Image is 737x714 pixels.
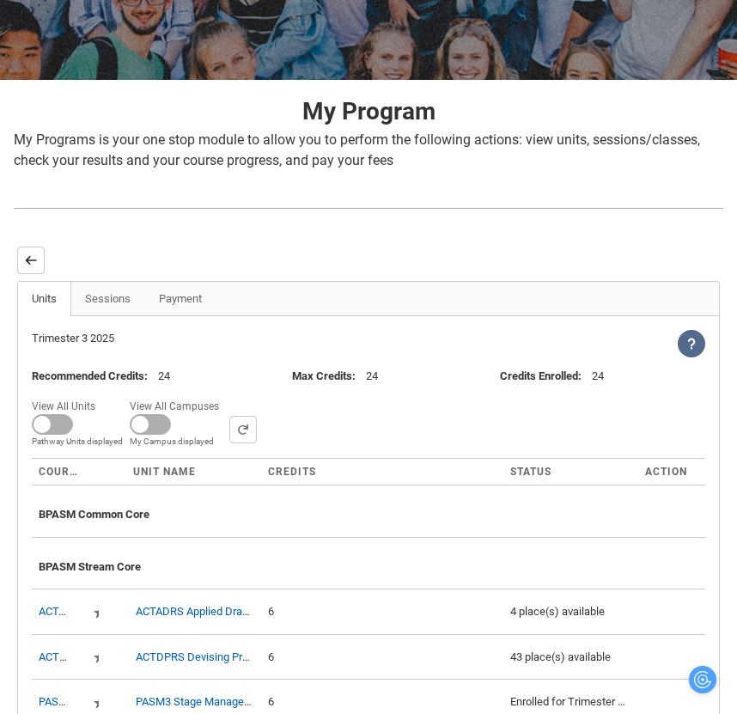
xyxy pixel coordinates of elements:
[144,282,216,316] a: Payment
[93,603,100,621] div: Required
[93,649,100,667] div: Required
[292,369,366,382] span: :
[133,603,254,620] div: ACTADRS Applied Dramaturgy
[268,603,496,620] div: 6
[366,369,378,382] lightning-formatted-text: 24
[14,131,700,168] span: My Programs is your one stop module to allow you to perform the following actions: view units, se...
[229,416,257,443] button: Search
[268,466,316,478] span: Credits
[39,466,99,478] span: Course ID
[136,650,266,663] a: ACTDPRS Devising Project
[136,695,277,708] a: PASM3 Stage Management 1
[130,395,226,414] span: View All Campuses
[302,97,435,125] strong: My Program
[39,695,74,708] a: PASM3
[39,508,149,521] span: BPASM Common Core
[93,693,100,711] div: Required
[645,466,687,478] span: Action
[32,369,158,382] span: :
[510,693,631,711] div: Enrolled for Trimester 3 2025
[133,649,254,666] div: ACTDPRS Devising Project
[510,649,631,666] div: 43 place(s) available
[18,282,71,316] a: Units
[130,435,226,448] span: My Campus displayed
[39,596,79,627] div: ACTADRS
[158,369,170,382] lightning-formatted-text: 24
[39,560,141,573] span: BPASM Stream Core
[510,466,551,478] span: Status
[133,466,196,478] span: Unit Name
[510,603,631,620] div: 4 place(s) available
[268,605,274,618] c-enrollment-wizard-course-cell: 6
[39,650,88,663] a: ACTDPRS
[39,642,79,673] div: ACTDPRS
[70,282,145,316] a: Sessions
[14,202,723,214] img: REDU_GREY_LINE
[32,435,123,448] span: Pathway Units displayed
[592,369,604,382] lightning-formatted-text: 24
[39,605,87,618] a: ACTADRS
[678,336,705,349] span: View Help
[268,695,274,708] c-enrollment-wizard-course-cell: 6
[268,650,274,663] c-enrollment-wizard-course-cell: 6
[133,693,254,711] div: PASM3 Stage Management 1
[268,649,496,666] div: 6
[268,693,496,711] div: 6
[292,369,352,382] lightning-formatted-text: Max Credits
[17,247,45,274] button: Back
[500,369,592,382] span: :
[500,369,578,382] lightning-formatted-text: Credits Enrolled
[32,330,368,347] div: Trimester 3 2025
[678,330,705,358] lightning-icon: View Help
[32,395,102,414] span: View All Units
[136,605,282,618] a: ACTADRS Applied Dramaturgy
[32,369,144,382] lightning-formatted-text: Recommended Credits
